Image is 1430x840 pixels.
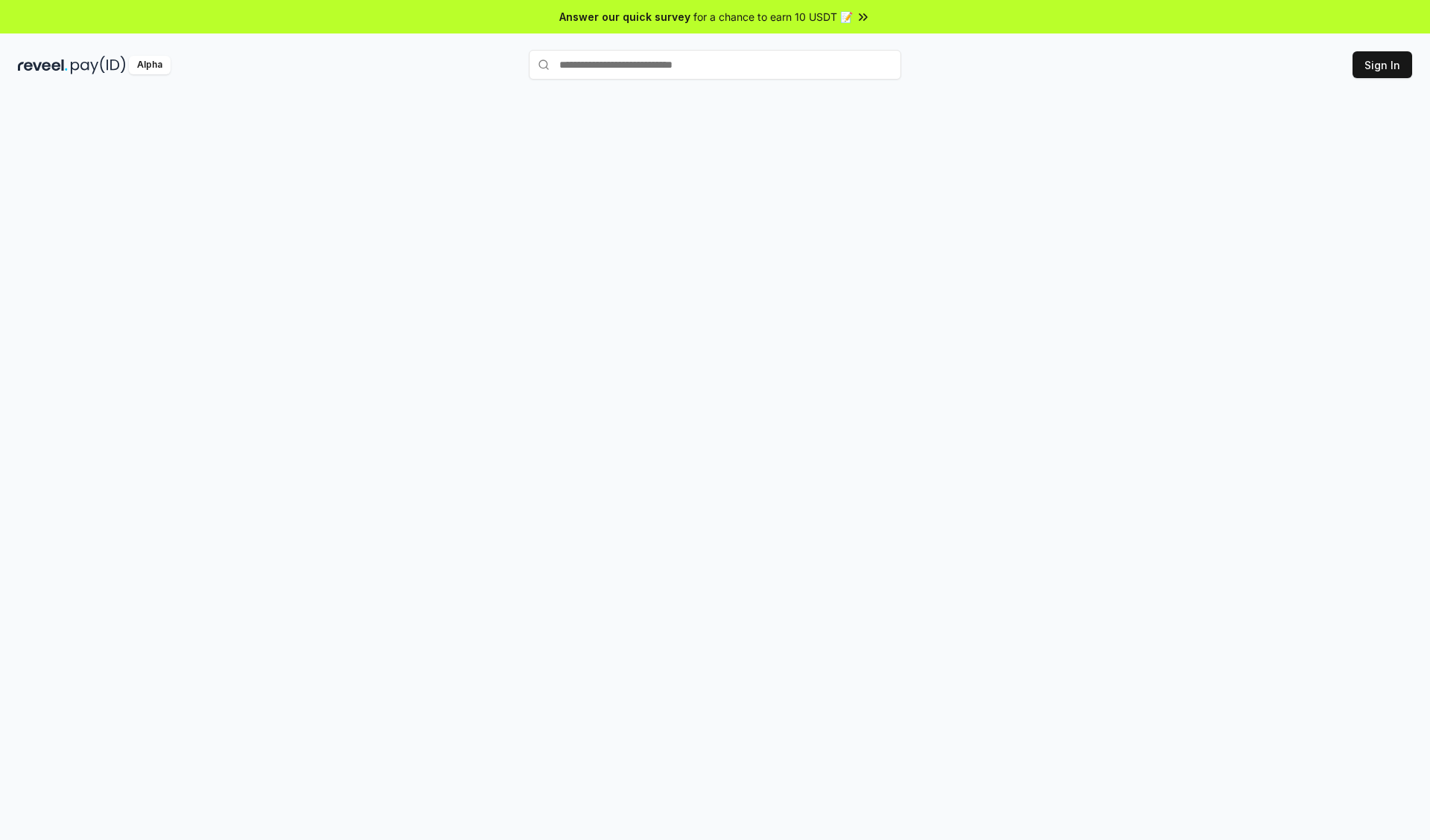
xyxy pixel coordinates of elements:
img: reveel_dark [18,56,68,74]
img: pay_id [71,56,126,74]
span: for a chance to earn 10 USDT 📝 [693,9,853,25]
div: Alpha [129,56,171,74]
button: Sign In [1353,51,1412,78]
span: Answer our quick survey [559,9,690,25]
